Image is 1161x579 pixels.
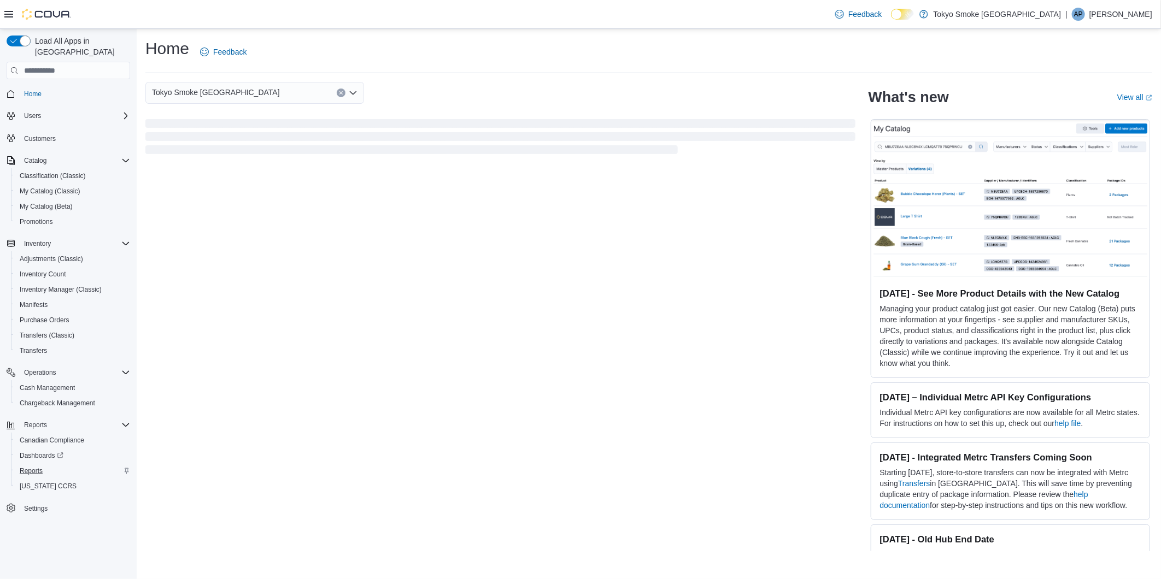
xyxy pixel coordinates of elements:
[15,298,52,311] a: Manifests
[24,504,48,513] span: Settings
[20,202,73,211] span: My Catalog (Beta)
[11,343,134,358] button: Transfers
[880,407,1141,429] p: Individual Metrc API key configurations are now available for all Metrc states. For instructions ...
[15,268,130,281] span: Inventory Count
[20,237,130,250] span: Inventory
[15,480,130,493] span: Washington CCRS
[15,480,81,493] a: [US_STATE] CCRS
[2,130,134,146] button: Customers
[11,328,134,343] button: Transfers (Classic)
[15,449,130,462] span: Dashboards
[22,9,71,20] img: Cova
[15,449,68,462] a: Dashboards
[2,236,134,251] button: Inventory
[831,3,886,25] a: Feedback
[1117,93,1152,102] a: View allExternal link
[20,366,130,379] span: Operations
[11,478,134,494] button: [US_STATE] CCRS
[15,252,130,265] span: Adjustments (Classic)
[15,298,130,311] span: Manifests
[337,88,345,97] button: Clear input
[15,200,77,213] a: My Catalog (Beta)
[2,365,134,380] button: Operations
[11,251,134,267] button: Adjustments (Classic)
[24,134,56,143] span: Customers
[145,121,855,156] span: Loading
[15,252,87,265] a: Adjustments (Classic)
[15,464,130,477] span: Reports
[880,534,1141,545] h3: [DATE] - Old Hub End Date
[11,380,134,395] button: Cash Management
[15,381,79,394] a: Cash Management
[891,9,914,20] input: Dark Mode
[15,283,130,296] span: Inventory Manager (Classic)
[15,200,130,213] span: My Catalog (Beta)
[1054,419,1081,428] a: help file
[24,421,47,429] span: Reports
[20,418,130,432] span: Reports
[15,381,130,394] span: Cash Management
[898,479,930,488] a: Transfers
[869,88,949,106] h2: What's new
[20,237,55,250] button: Inventory
[15,169,90,182] a: Classification (Classic)
[20,131,130,145] span: Customers
[1065,8,1068,21] p: |
[20,399,95,407] span: Chargeback Management
[880,467,1141,511] p: Starting [DATE], store-to-store transfers can now be integrated with Metrc using in [GEOGRAPHIC_D...
[1072,8,1085,21] div: Ankit Patel
[11,297,134,312] button: Manifests
[20,187,80,196] span: My Catalog (Classic)
[11,395,134,411] button: Chargeback Management
[196,41,251,63] a: Feedback
[20,346,47,355] span: Transfers
[15,215,57,228] a: Promotions
[11,184,134,199] button: My Catalog (Classic)
[15,464,47,477] a: Reports
[15,397,99,410] a: Chargeback Management
[880,288,1141,299] h3: [DATE] - See More Product Details with the New Catalog
[20,316,69,324] span: Purchase Orders
[15,215,130,228] span: Promotions
[349,88,357,97] button: Open list of options
[1146,94,1152,101] svg: External link
[848,9,882,20] span: Feedback
[15,169,130,182] span: Classification (Classic)
[880,303,1141,369] p: Managing your product catalog just got easier. Our new Catalog (Beta) puts more information at yo...
[20,154,51,167] button: Catalog
[15,344,51,357] a: Transfers
[20,270,66,279] span: Inventory Count
[15,344,130,357] span: Transfers
[24,90,42,98] span: Home
[145,38,189,60] h1: Home
[11,267,134,282] button: Inventory Count
[15,397,130,410] span: Chargeback Management
[20,109,130,122] span: Users
[15,283,106,296] a: Inventory Manager (Classic)
[15,314,74,327] a: Purchase Orders
[11,312,134,328] button: Purchase Orders
[1089,8,1152,21] p: [PERSON_NAME]
[20,501,130,515] span: Settings
[20,451,63,460] span: Dashboards
[20,109,45,122] button: Users
[11,463,134,478] button: Reports
[1074,8,1083,21] span: AP
[934,8,1062,21] p: Tokyo Smoke [GEOGRAPHIC_DATA]
[15,185,130,198] span: My Catalog (Classic)
[20,300,48,309] span: Manifests
[11,433,134,448] button: Canadian Compliance
[11,282,134,297] button: Inventory Manager (Classic)
[20,482,77,491] span: [US_STATE] CCRS
[880,392,1141,403] h3: [DATE] – Individual Metrc API Key Configurations
[2,108,134,123] button: Users
[31,36,130,57] span: Load All Apps in [GEOGRAPHIC_DATA]
[20,331,74,340] span: Transfers (Classic)
[20,436,84,445] span: Canadian Compliance
[20,87,130,101] span: Home
[24,111,41,120] span: Users
[20,217,53,226] span: Promotions
[15,434,130,447] span: Canadian Compliance
[24,156,46,165] span: Catalog
[213,46,247,57] span: Feedback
